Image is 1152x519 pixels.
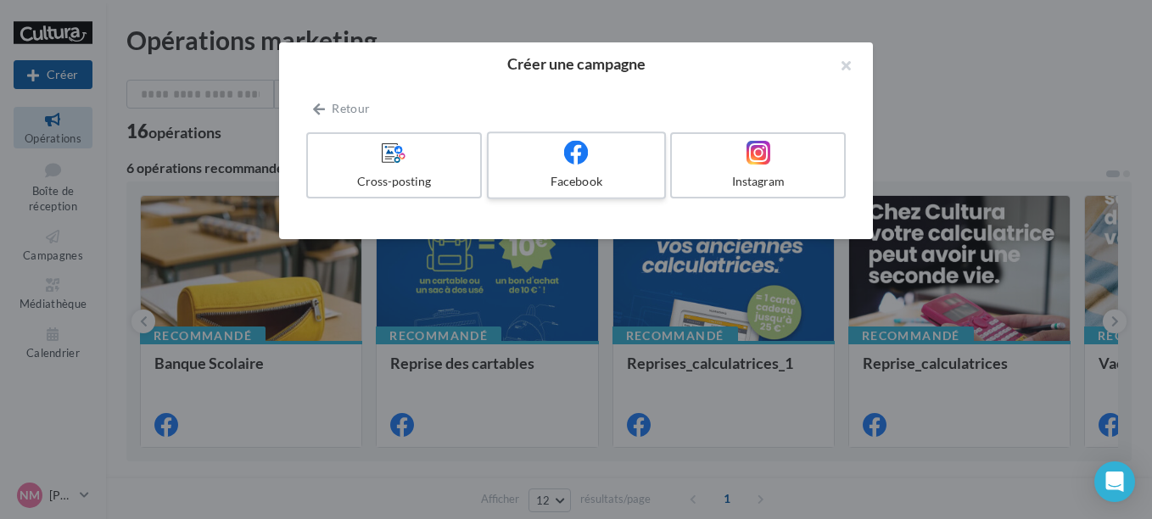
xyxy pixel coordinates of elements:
[679,173,837,190] div: Instagram
[315,173,473,190] div: Cross-posting
[306,98,377,119] button: Retour
[495,173,657,190] div: Facebook
[306,56,846,71] h2: Créer une campagne
[1094,461,1135,502] div: Open Intercom Messenger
